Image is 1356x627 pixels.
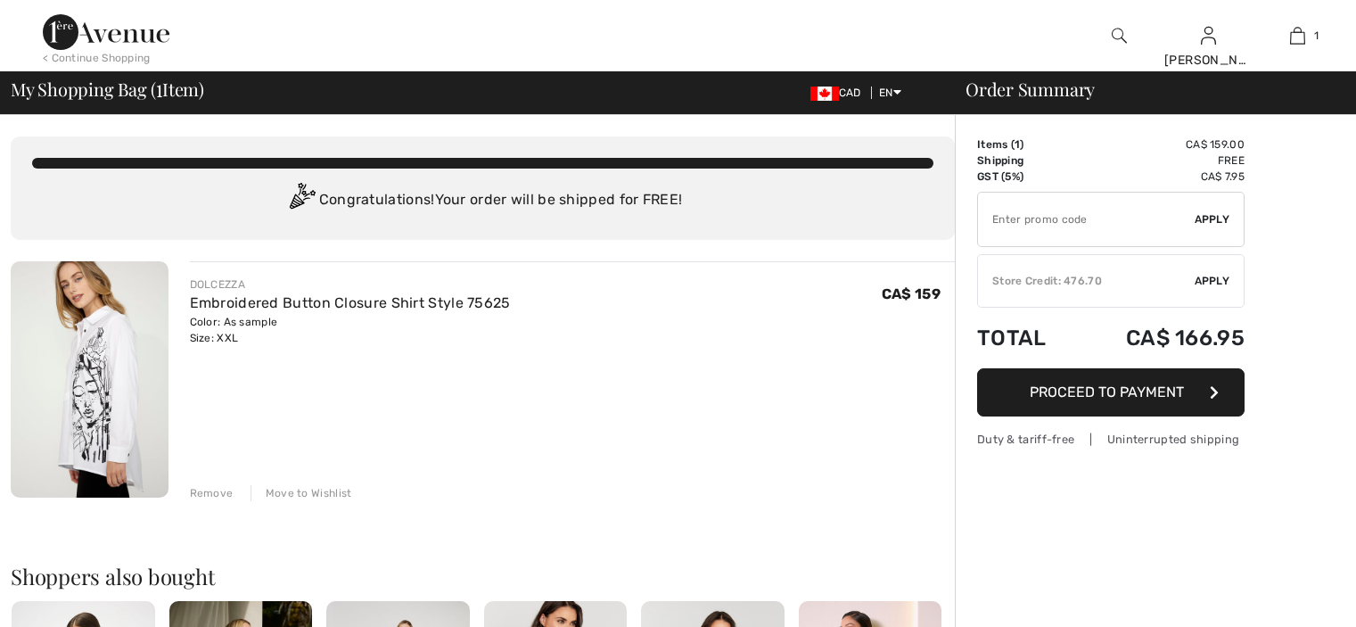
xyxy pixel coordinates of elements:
div: Color: As sample Size: XXL [190,314,511,346]
a: 1 [1253,25,1341,46]
td: CA$ 166.95 [1075,308,1245,368]
div: Order Summary [944,80,1345,98]
div: Congratulations! Your order will be shipped for FREE! [32,183,933,219]
span: Apply [1195,273,1230,289]
a: Embroidered Button Closure Shirt Style 75625 [190,294,511,311]
span: EN [879,87,901,99]
input: Promo code [978,193,1195,246]
div: DOLCEZZA [190,276,511,293]
div: Duty & tariff-free | Uninterrupted shipping [977,431,1245,448]
td: Free [1075,153,1245,169]
button: Proceed to Payment [977,368,1245,417]
img: search the website [1112,25,1127,46]
td: Items ( ) [977,136,1075,153]
td: GST (5%) [977,169,1075,185]
span: 1 [1314,28,1319,44]
img: Congratulation2.svg [284,183,319,219]
div: Store Credit: 476.70 [978,273,1195,289]
td: Shipping [977,153,1075,169]
span: My Shopping Bag ( Item) [11,80,204,98]
a: Sign In [1201,27,1216,44]
div: Remove [190,485,234,501]
td: CA$ 159.00 [1075,136,1245,153]
img: 1ère Avenue [43,14,169,50]
td: Total [977,308,1075,368]
span: 1 [1015,138,1020,151]
span: 1 [156,76,162,99]
span: Apply [1195,211,1230,227]
div: [PERSON_NAME] [1164,51,1252,70]
td: CA$ 7.95 [1075,169,1245,185]
h2: Shoppers also bought [11,565,955,587]
span: CA$ 159 [882,285,941,302]
div: Move to Wishlist [251,485,352,501]
span: Proceed to Payment [1030,384,1184,400]
img: My Bag [1290,25,1305,46]
img: Embroidered Button Closure Shirt Style 75625 [11,261,168,498]
div: < Continue Shopping [43,50,151,66]
img: Canadian Dollar [810,87,839,101]
img: My Info [1201,25,1216,46]
span: CAD [810,87,868,99]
